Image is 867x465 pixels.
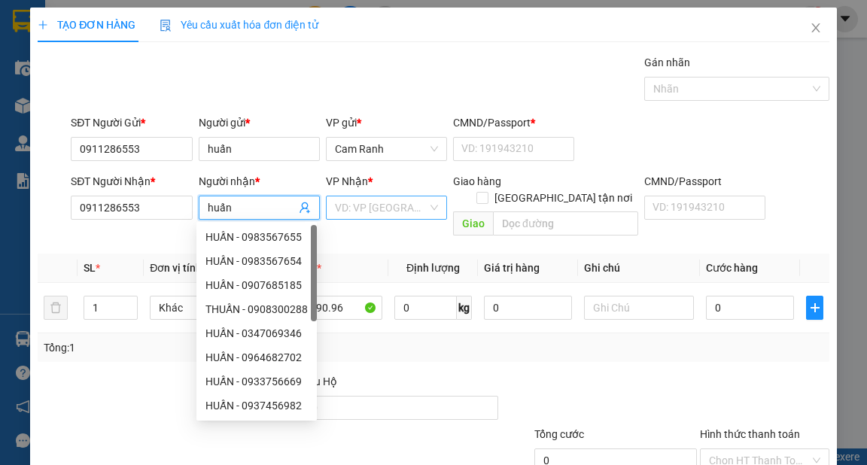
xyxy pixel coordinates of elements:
[150,262,206,274] span: Đơn vị tính
[71,114,192,131] div: SĐT Người Gửi
[700,428,800,440] label: Hình thức thanh toán
[196,321,317,345] div: HUẤN - 0347069346
[205,349,308,366] div: HUẤN - 0964682702
[453,175,501,187] span: Giao hàng
[160,20,172,32] img: icon
[196,345,317,369] div: HUẤN - 0964682702
[38,19,135,31] span: TẠO ĐƠN HÀNG
[272,262,321,274] span: Tên hàng
[71,173,192,190] div: SĐT Người Nhận
[205,277,308,293] div: HUẤN - 0907685185
[303,375,337,387] span: Thu Hộ
[326,114,447,131] div: VP gửi
[196,225,317,249] div: HUẤN - 0983567655
[335,138,438,160] span: Cam Ranh
[807,302,822,314] span: plus
[205,253,308,269] div: HUẤN - 0983567654
[453,211,493,236] span: Giao
[196,369,317,394] div: HUẤN - 0933756669
[205,397,308,414] div: HUẤN - 0937456982
[196,273,317,297] div: HUẤN - 0907685185
[706,262,758,274] span: Cước hàng
[493,211,638,236] input: Dọc đường
[199,114,320,131] div: Người gửi
[326,175,368,187] span: VP Nhận
[196,394,317,418] div: HUẤN - 0937456982
[205,373,308,390] div: HUẤN - 0933756669
[199,173,320,190] div: Người nhận
[810,22,822,34] span: close
[205,325,308,342] div: HUẤN - 0347069346
[806,296,823,320] button: plus
[38,20,48,30] span: plus
[578,254,701,283] th: Ghi chú
[44,339,336,356] div: Tổng: 1
[272,296,383,320] input: VD: Bàn, Ghế
[534,428,584,440] span: Tổng cước
[44,296,68,320] button: delete
[488,190,638,206] span: [GEOGRAPHIC_DATA] tận nơi
[406,262,460,274] span: Định lượng
[84,262,96,274] span: SL
[196,249,317,273] div: HUẤN - 0983567654
[205,229,308,245] div: HUẤN - 0983567655
[160,19,318,31] span: Yêu cầu xuất hóa đơn điện tử
[299,202,311,214] span: user-add
[484,296,572,320] input: 0
[584,296,695,320] input: Ghi Chú
[159,296,251,319] span: Khác
[795,8,837,50] button: Close
[457,296,472,320] span: kg
[644,56,690,68] label: Gán nhãn
[644,173,765,190] div: CMND/Passport
[205,301,308,318] div: THUẤN - 0908300288
[484,262,540,274] span: Giá trị hàng
[453,114,574,131] div: CMND/Passport
[196,297,317,321] div: THUẤN - 0908300288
